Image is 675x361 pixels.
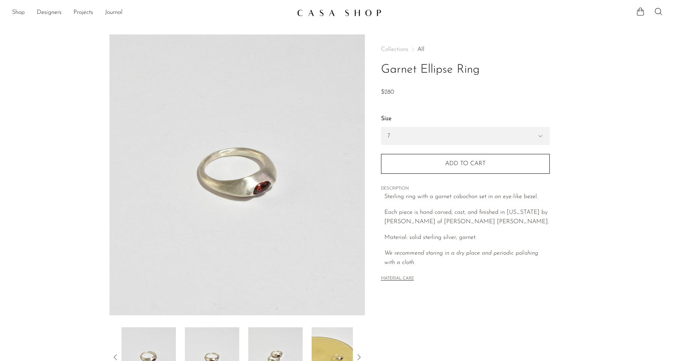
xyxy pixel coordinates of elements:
[384,208,550,227] p: Each piece is hand carved, cast, and finished in [US_STATE] by [PERSON_NAME] of [PERSON_NAME] [PE...
[381,46,408,52] span: Collections
[384,250,538,266] i: We recommend storing in a dry place and periodic polishing with a cloth.
[381,154,550,173] button: Add to cart
[381,114,550,124] label: Size
[73,8,93,18] a: Projects
[12,6,291,19] ul: NEW HEADER MENU
[384,233,550,243] p: Material: solid sterling silver, garnet.
[381,276,414,282] button: MATERIAL CARE
[417,46,424,52] a: All
[12,6,291,19] nav: Desktop navigation
[381,185,550,192] span: DESCRIPTION
[109,34,365,315] img: Garnet Ellipse Ring
[37,8,61,18] a: Designers
[384,192,550,202] p: Sterling ring with a garnet cabochon set in an eye-like bezel.
[12,8,25,18] a: Shop
[381,89,394,95] span: $280
[105,8,123,18] a: Journal
[381,60,550,79] h1: Garnet Ellipse Ring
[381,46,550,52] nav: Breadcrumbs
[445,161,486,167] span: Add to cart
